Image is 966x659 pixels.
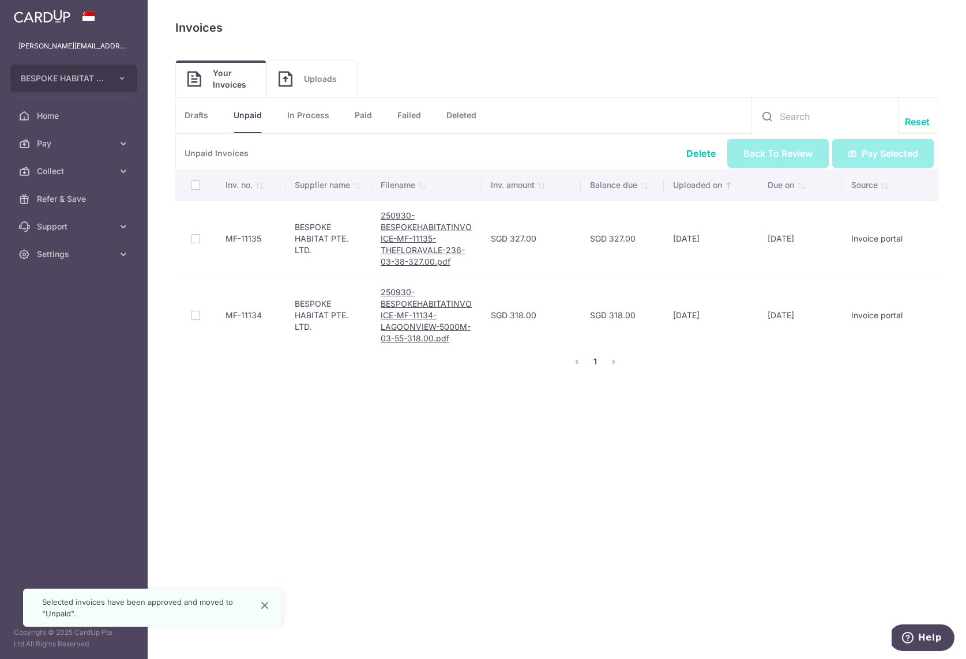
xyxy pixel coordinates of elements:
[285,277,371,353] td: BESPOKE HABITAT PTE. LTD.
[285,170,371,200] th: Supplier name: activate to sort column ascending
[216,277,285,353] td: MF-11134
[304,73,345,85] span: Uploads
[482,277,581,353] td: SGD 318.00
[285,200,371,277] td: BESPOKE HABITAT PTE. LTD.
[446,98,476,133] a: Deleted
[581,277,663,353] td: SGD 318.00
[37,165,113,177] span: Collect
[14,9,70,23] img: CardUp
[287,98,329,133] a: In Process
[892,624,954,653] iframe: Opens a widget where you can find more information
[18,40,129,52] p: [PERSON_NAME][EMAIL_ADDRESS][DOMAIN_NAME]
[37,221,113,232] span: Support
[482,170,581,200] th: Inv. amount: activate to sort column ascending
[397,98,421,133] a: Failed
[664,200,759,277] td: [DATE]
[185,98,208,133] a: Drafts
[482,200,581,277] td: SGD 327.00
[381,210,472,266] a: 250930-BESPOKEHABITATINVOICE-MF-11135-THEFLORAVALE-236-03-38-327.00.pdf
[216,200,285,277] td: MF-11135
[752,98,899,135] input: Search
[581,170,663,200] th: Balance due: activate to sort column ascending
[37,138,113,149] span: Pay
[216,170,285,200] th: Inv. no.: activate to sort column ascending
[234,98,262,133] a: Unpaid
[37,110,113,122] span: Home
[371,170,482,200] th: Filename: activate to sort column ascending
[37,248,113,260] span: Settings
[213,67,254,91] span: Your Invoices
[279,71,292,87] img: Invoice icon Image
[355,98,372,133] a: Paid
[187,71,201,87] img: Invoice icon Image
[842,170,938,200] th: Source: activate to sort column ascending
[842,200,938,277] td: Invoice portal
[588,355,602,368] a: 1
[842,277,938,353] td: Invoice portal
[758,200,842,277] td: [DATE]
[581,200,663,277] td: SGD 327.00
[267,61,357,97] a: Uploads
[10,65,137,92] button: BESPOKE HABITAT SHEN PTE. LTD.
[42,596,249,619] div: Selected invoices have been approved and moved to "Unpaid".
[758,277,842,353] td: [DATE]
[175,134,938,170] p: Unpaid Invoices
[758,170,842,200] th: Due on: activate to sort column ascending
[381,287,472,343] a: 250930-BESPOKEHABITATINVOICE-MF-11134-LAGOONVIEW-5000M-03-55-318.00.pdf
[664,277,759,353] td: [DATE]
[175,18,223,37] p: Invoices
[664,170,759,200] th: Uploaded on: activate to sort column ascending
[176,61,266,97] a: Your Invoices
[37,193,113,205] span: Refer & Save
[905,115,930,129] a: Reset
[21,73,106,84] span: BESPOKE HABITAT SHEN PTE. LTD.
[258,598,272,612] button: Close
